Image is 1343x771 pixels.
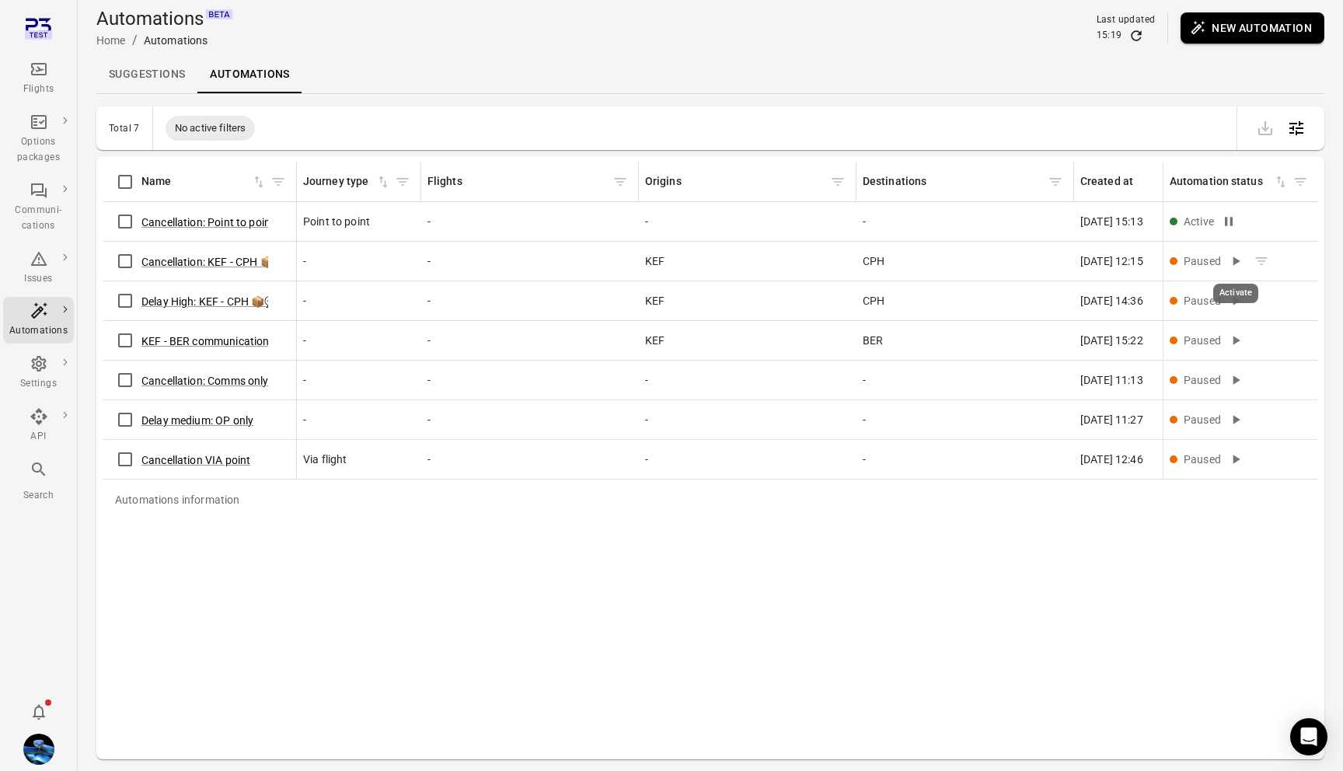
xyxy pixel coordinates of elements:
[863,372,1068,388] div: -
[1224,368,1247,392] button: Activate
[1097,12,1156,28] div: Last updated
[3,403,74,449] a: API
[303,333,415,348] div: -
[1224,448,1247,471] button: Activate
[863,293,884,309] span: CPH
[1128,28,1144,44] button: Refresh data
[1080,214,1143,229] span: [DATE] 15:13
[303,293,415,309] div: -
[96,34,126,47] a: Home
[1181,12,1324,44] button: New automation
[1250,120,1281,134] span: Please make a selection to export
[427,452,633,467] div: -
[1184,214,1214,229] div: Active
[9,376,68,392] div: Settings
[427,214,633,229] div: -
[303,253,415,269] div: -
[1184,372,1221,388] div: Paused
[863,173,1044,190] div: Destinations
[3,176,74,239] a: Communi-cations
[3,350,74,396] a: Settings
[427,173,609,190] div: Flights
[1170,173,1289,190] div: Sort by automation status in ascending order
[1080,293,1143,309] span: [DATE] 14:36
[23,696,54,727] button: Notifications
[1080,452,1143,467] span: [DATE] 12:46
[9,203,68,234] div: Communi-cations
[303,214,370,229] span: Point to point
[863,253,884,269] span: CPH
[303,173,375,190] div: Journey type
[645,452,850,467] div: -
[1224,408,1247,431] button: Activate
[645,253,665,269] span: KEF
[9,134,68,166] div: Options packages
[1080,372,1143,388] span: [DATE] 11:13
[3,297,74,344] a: Automations
[9,271,68,287] div: Issues
[17,727,61,771] button: Daníel Benediktsson
[141,254,288,270] button: Cancellation: KEF - CPH 📦OP
[267,170,290,194] span: Filter by name
[141,333,357,349] button: KEF - BER communication for medium delay
[9,82,68,97] div: Flights
[96,56,197,93] a: Suggestions
[141,173,267,190] div: Sort by name in ascending order
[1184,333,1221,348] div: Paused
[141,373,269,389] button: Cancellation: Comms only
[1080,333,1143,348] span: [DATE] 15:22
[9,323,68,339] div: Automations
[1080,412,1143,427] span: [DATE] 11:27
[197,56,302,93] a: Automations
[141,215,274,230] button: Cancellation: Point to point
[1184,253,1221,269] div: Paused
[166,120,256,136] span: No active filters
[645,333,665,348] span: KEF
[96,56,1324,93] div: Local navigation
[1217,210,1240,233] button: Pause
[1080,173,1207,190] div: Sort by created at in descending order
[3,55,74,102] a: Flights
[144,33,208,48] div: Automations
[427,412,633,427] div: -
[141,452,250,468] button: Cancellation VIA point
[3,455,74,508] button: Search
[1080,253,1143,269] span: [DATE] 12:15
[23,734,54,765] img: shutterstock-1708408498.jpg
[206,1,233,28] svg: Beta
[826,170,849,194] span: Filter by origins
[1044,170,1067,194] button: Filter by destinations
[303,173,391,190] div: Sort by journey type in ascending order
[1170,173,1289,190] span: Automation status
[303,452,347,467] span: Via flight
[863,333,883,348] span: BER
[1080,173,1207,190] span: Created at
[141,413,253,428] button: Delay medium: OP only
[863,452,1068,467] div: -
[141,294,332,309] button: Delay High: KEF - CPH 📦💬OP+Comm
[645,293,665,309] span: KEF
[1289,170,1312,194] button: Filter by automation status
[1184,412,1221,427] div: Paused
[863,214,1068,229] div: -
[645,372,850,388] div: -
[1281,113,1312,144] button: Open table configuration
[303,372,415,388] div: -
[1290,718,1327,755] div: Open Intercom Messenger
[427,372,633,388] div: -
[645,412,850,427] div: -
[9,429,68,445] div: API
[96,6,204,31] h1: Automations
[303,173,391,190] span: Journey type
[1224,329,1247,352] button: Activate
[391,170,414,194] button: Filter by journey type
[1184,452,1221,467] div: Paused
[109,123,140,134] div: Total 7
[96,31,208,50] nav: Breadcrumbs
[1224,249,1247,273] button: Activate
[141,173,251,190] div: Name
[1213,284,1258,303] div: Activate
[303,412,415,427] div: -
